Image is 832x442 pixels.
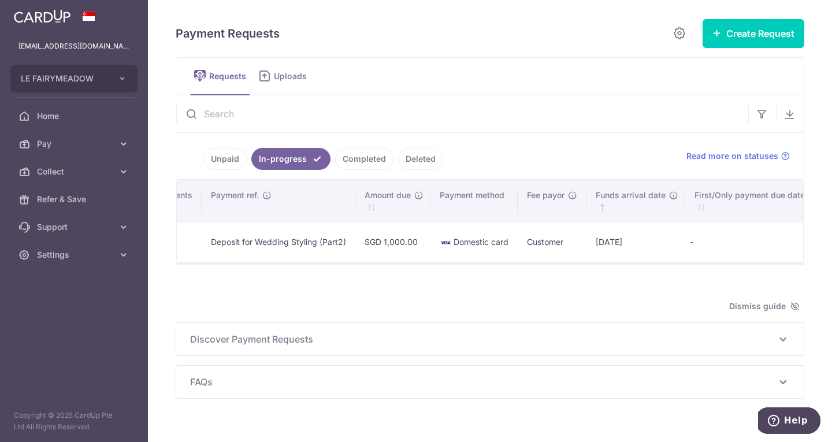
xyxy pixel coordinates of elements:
[758,407,820,436] iframe: Opens a widget where you can find more information
[14,9,70,23] img: CardUp
[37,194,113,205] span: Refer & Save
[430,180,518,222] th: Payment method
[703,19,804,48] button: Create Request
[251,148,330,170] a: In-progress
[37,221,113,233] span: Support
[190,375,776,389] span: FAQs
[202,222,355,262] td: Deposit for Wedding Styling (Part2)
[685,222,824,262] td: -
[586,222,685,262] td: [DATE]
[26,8,50,18] span: Help
[203,148,247,170] a: Unpaid
[176,95,748,132] input: Search
[10,65,138,92] button: LE FAIRYMEADOW
[518,180,586,222] th: Fee payor
[190,375,790,389] p: FAQs
[586,180,685,222] th: Funds arrival date : activate to sort column ascending
[190,332,776,346] span: Discover Payment Requests
[355,222,430,262] td: SGD 1,000.00
[202,180,355,222] th: Payment ref.
[209,70,250,82] span: Requests
[518,222,586,262] td: Customer
[596,190,666,201] span: Funds arrival date
[729,299,800,313] span: Dismiss guide
[685,180,824,222] th: First/Only payment due date : activate to sort column ascending
[211,190,259,201] span: Payment ref.
[527,190,564,201] span: Fee payor
[255,58,315,95] a: Uploads
[176,24,280,43] h5: Payment Requests
[37,110,113,122] span: Home
[37,166,113,177] span: Collect
[355,180,430,222] th: Amount due : activate to sort column ascending
[454,237,508,247] span: Domestic card
[335,148,393,170] a: Completed
[686,150,778,162] span: Read more on statuses
[190,58,250,95] a: Requests
[440,237,451,248] img: visa-sm-192604c4577d2d35970c8ed26b86981c2741ebd56154ab54ad91a526f0f24972.png
[37,249,113,261] span: Settings
[398,148,443,170] a: Deleted
[365,190,411,201] span: Amount due
[190,332,790,346] p: Discover Payment Requests
[21,73,106,84] span: LE FAIRYMEADOW
[686,150,790,162] a: Read more on statuses
[274,70,315,82] span: Uploads
[694,190,805,201] span: First/Only payment due date
[18,40,129,52] p: [EMAIL_ADDRESS][DOMAIN_NAME]
[37,138,113,150] span: Pay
